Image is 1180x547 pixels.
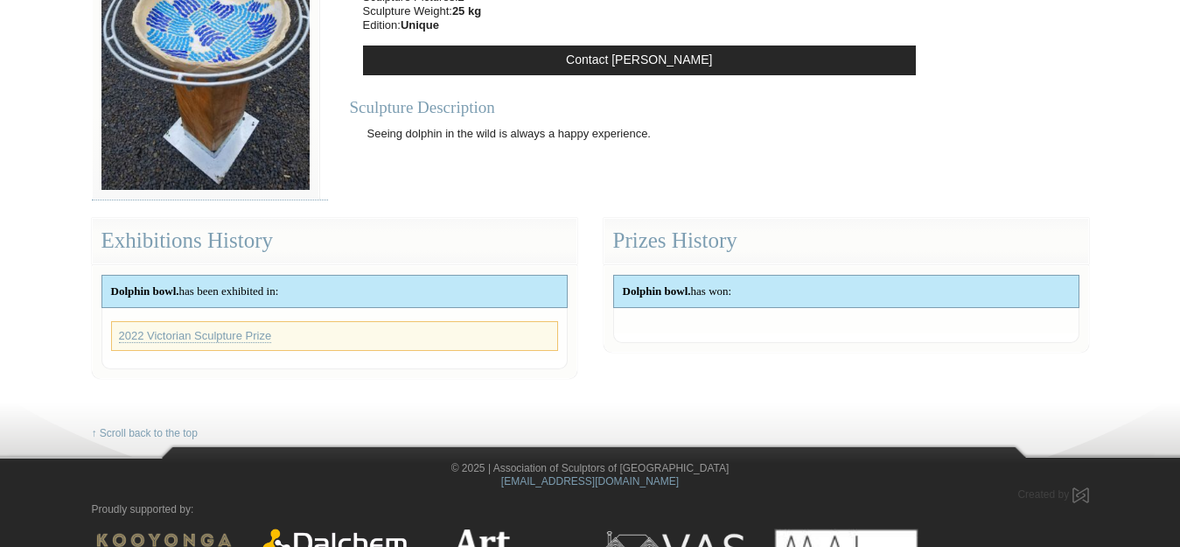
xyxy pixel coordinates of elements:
div: Prizes History [604,218,1089,264]
strong: Dolphin bowl. [111,284,179,298]
div: Sculpture Description [350,97,929,117]
a: Contact [PERSON_NAME] [363,46,916,75]
span: Created by [1017,488,1069,501]
strong: Dolphin bowl. [623,284,691,298]
li: Edition: [363,18,590,32]
p: Seeing dolphin in the wild is always a happy experience. [359,118,660,150]
a: Created by [1017,488,1088,501]
p: Proudly supported by: [92,503,1089,516]
li: Sculpture Weight: [363,4,590,18]
strong: 25 kg [452,4,481,18]
strong: Unique [401,18,439,32]
a: ↑ Scroll back to the top [92,427,198,440]
div: Exhibitions History [92,218,577,264]
div: © 2025 | Association of Sculptors of [GEOGRAPHIC_DATA] [79,462,1102,488]
img: Created by Marby [1072,487,1089,502]
a: [EMAIL_ADDRESS][DOMAIN_NAME] [501,475,679,487]
div: has won: [614,276,1079,307]
div: has been exhibited in: [102,276,567,307]
a: 2022 Victorian Sculpture Prize [119,329,272,343]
